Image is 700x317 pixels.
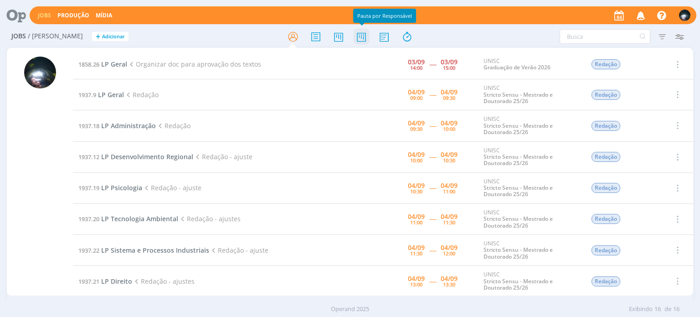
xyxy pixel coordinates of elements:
[55,12,92,19] button: Produção
[408,182,425,189] div: 04/09
[193,152,252,161] span: Redação - ajuste
[441,182,458,189] div: 04/09
[408,244,425,251] div: 04/09
[441,213,458,220] div: 04/09
[101,60,127,68] span: LP Geral
[93,12,115,19] button: Mídia
[101,121,156,130] span: LP Administração
[408,89,425,95] div: 04/09
[408,59,425,65] div: 03/09
[443,282,455,287] div: 13:30
[410,251,422,256] div: 11:30
[410,65,422,70] div: 14:00
[38,11,51,19] a: Jobs
[441,59,458,65] div: 03/09
[429,246,436,255] span: -----
[484,184,553,198] a: Stricto Sensu - Mestrado e Doutorado 25/26
[78,277,132,286] a: 1937.21LP Direito
[408,275,425,282] div: 04/09
[78,215,99,223] span: 1937.20
[654,305,661,314] span: 16
[441,275,458,282] div: 04/09
[101,246,209,255] span: LP Sistema e Processos Industriais
[592,152,620,162] span: Redação
[484,271,577,291] div: UNISC
[78,183,142,192] a: 1937.19LP Psicologia
[484,240,577,260] div: UNISC
[484,215,553,229] a: Stricto Sensu - Mestrado e Doutorado 25/26
[443,158,455,163] div: 10:30
[429,90,436,99] span: -----
[592,245,620,255] span: Redação
[443,189,455,194] div: 11:00
[78,277,99,286] span: 1937.21
[156,121,190,130] span: Redação
[142,183,201,192] span: Redação - ajuste
[410,95,422,100] div: 09:00
[408,213,425,220] div: 04/09
[443,126,455,131] div: 10:00
[78,246,209,255] a: 1937.22LP Sistema e Processos Industriais
[484,122,553,136] a: Stricto Sensu - Mestrado e Doutorado 25/26
[629,305,653,314] span: Exibindo
[132,277,194,286] span: Redação - ajustes
[673,305,679,314] span: 16
[78,246,99,255] span: 1937.22
[592,121,620,131] span: Redação
[78,184,99,192] span: 1937.19
[78,153,99,161] span: 1937.12
[410,220,422,225] div: 11:00
[78,91,96,99] span: 1937.9
[410,282,422,287] div: 13:00
[443,251,455,256] div: 12:00
[429,183,436,192] span: -----
[429,121,436,130] span: -----
[410,158,422,163] div: 10:00
[101,214,178,223] span: LP Tecnologia Ambiental
[408,151,425,158] div: 04/09
[560,29,650,44] input: Busca
[92,32,129,42] button: +Adicionar
[592,214,620,224] span: Redação
[28,32,83,40] span: / [PERSON_NAME]
[592,59,620,69] span: Redação
[443,220,455,225] div: 11:30
[209,246,268,255] span: Redação - ajuste
[592,90,620,100] span: Redação
[484,209,577,229] div: UNISC
[484,63,551,71] a: Graduação de Verão 2026
[98,90,124,99] span: LP Geral
[410,126,422,131] div: 09:30
[484,116,577,135] div: UNISC
[484,246,553,260] a: Stricto Sensu - Mestrado e Doutorado 25/26
[441,151,458,158] div: 04/09
[679,10,690,21] img: G
[429,277,436,286] span: -----
[78,122,99,130] span: 1937.18
[484,58,577,71] div: UNISC
[102,34,125,40] span: Adicionar
[24,57,56,88] img: G
[78,90,124,99] a: 1937.9LP Geral
[484,277,553,291] a: Stricto Sensu - Mestrado e Doutorado 25/26
[484,91,553,105] a: Stricto Sensu - Mestrado e Doutorado 25/26
[408,120,425,126] div: 04/09
[664,305,671,314] span: de
[78,152,193,161] a: 1937.12LP Desenvolvimento Regional
[78,121,156,130] a: 1937.18LP Administração
[679,7,691,23] button: G
[11,32,26,40] span: Jobs
[429,214,436,223] span: -----
[57,11,89,19] a: Produção
[484,153,553,167] a: Stricto Sensu - Mestrado e Doutorado 25/26
[484,147,577,167] div: UNISC
[592,276,620,286] span: Redação
[441,89,458,95] div: 04/09
[96,32,100,42] span: +
[78,60,99,68] span: 1858.26
[78,214,178,223] a: 1937.20LP Tecnologia Ambiental
[429,60,436,68] span: -----
[35,12,54,19] button: Jobs
[441,120,458,126] div: 04/09
[410,189,422,194] div: 10:30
